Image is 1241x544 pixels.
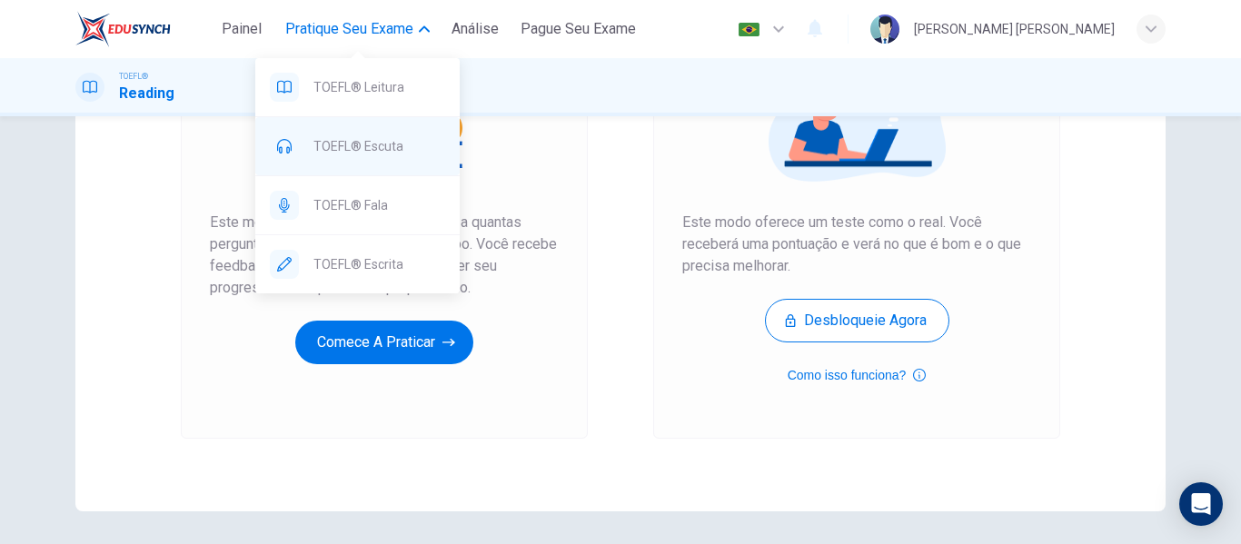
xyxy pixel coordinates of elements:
[788,364,927,386] button: Como isso funciona?
[313,76,445,98] span: TOEFL® Leitura
[255,176,460,234] div: TOEFL® Fala
[75,11,213,47] a: EduSynch logo
[119,83,174,104] h1: Reading
[255,117,460,175] div: TOEFL® Escuta
[452,18,499,40] span: Análise
[444,13,506,45] button: Análise
[513,13,643,45] button: Pague Seu Exame
[870,15,899,44] img: Profile picture
[313,135,445,157] span: TOEFL® Escuta
[521,18,636,40] span: Pague Seu Exame
[278,13,437,45] button: Pratique seu exame
[313,253,445,275] span: TOEFL® Escrita
[75,11,171,47] img: EduSynch logo
[738,23,760,36] img: pt
[682,212,1031,277] span: Este modo oferece um teste como o real. Você receberá uma pontuação e verá no que é bom e o que p...
[222,18,262,40] span: Painel
[313,194,445,216] span: TOEFL® Fala
[255,58,460,116] div: TOEFL® Leitura
[255,235,460,293] div: TOEFL® Escrita
[119,70,148,83] span: TOEFL®
[914,18,1115,40] div: [PERSON_NAME] [PERSON_NAME]
[1179,482,1223,526] div: Open Intercom Messenger
[285,18,413,40] span: Pratique seu exame
[213,13,271,45] button: Painel
[210,212,559,299] span: Este modo permite que você responda a quantas perguntas quiser. Não há limite de tempo. Você rece...
[295,321,473,364] button: Comece a praticar
[765,299,949,342] button: Desbloqueie agora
